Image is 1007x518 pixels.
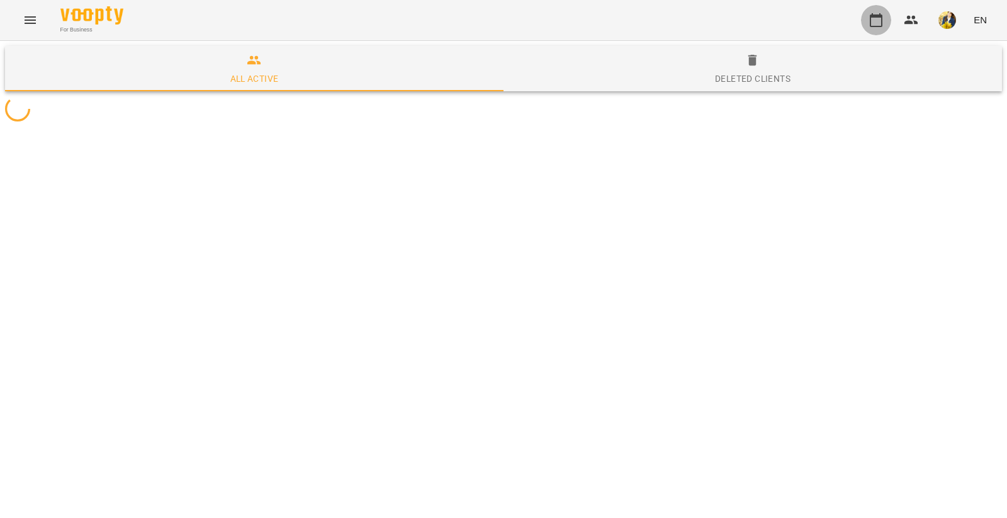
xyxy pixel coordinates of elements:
span: EN [974,13,987,26]
div: All active [230,71,279,86]
img: Voopty Logo [60,6,123,25]
span: For Business [60,26,123,34]
button: Menu [15,5,45,35]
div: Deleted clients [715,71,790,86]
button: EN [969,8,992,31]
img: edf558cdab4eea865065d2180bd167c9.jpg [938,11,956,29]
